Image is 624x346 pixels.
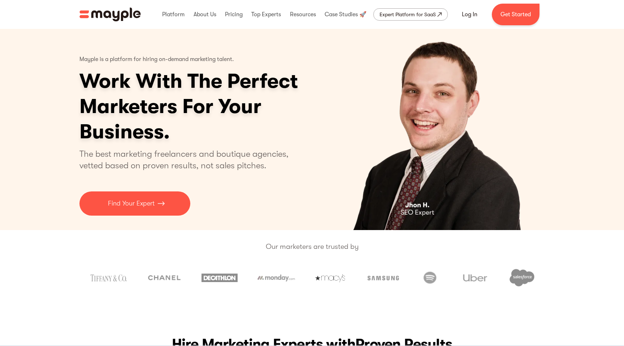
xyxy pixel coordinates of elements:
[79,51,234,69] p: Mayple is a platform for hiring on-demand marketing talent.
[288,3,318,26] div: Resources
[79,8,141,21] img: Mayple logo
[453,6,486,23] a: Log In
[79,8,141,21] a: home
[223,3,244,26] div: Pricing
[588,311,624,346] iframe: Chat Widget
[79,148,297,171] p: The best marketing freelancers and boutique agencies, vetted based on proven results, not sales p...
[250,3,283,26] div: Top Experts
[492,4,539,25] a: Get Started
[160,3,186,26] div: Platform
[373,8,448,21] a: Expert Platform for SaaS
[79,69,354,144] h1: Work With The Perfect Marketers For Your Business.
[380,10,436,19] div: Expert Platform for SaaS
[319,29,545,230] div: 5 of 5
[108,199,155,208] p: Find Your Expert
[319,29,545,230] div: carousel
[79,191,190,216] a: Find Your Expert
[192,3,218,26] div: About Us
